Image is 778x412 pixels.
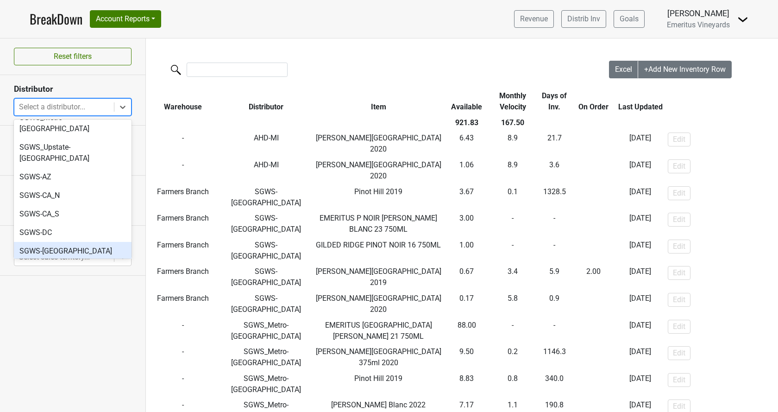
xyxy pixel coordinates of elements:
[146,291,220,317] td: Farmers Branch
[220,210,313,237] td: SGWS-[GEOGRAPHIC_DATA]
[220,371,313,398] td: SGWS_Metro-[GEOGRAPHIC_DATA]
[316,267,441,287] span: [PERSON_NAME][GEOGRAPHIC_DATA] 2019
[220,264,313,291] td: SGWS-[GEOGRAPHIC_DATA]
[90,10,161,28] button: Account Reports
[537,317,572,344] td: -
[146,88,220,115] th: Warehouse: activate to sort column ascending
[445,237,489,264] td: 1.00
[316,133,441,153] span: [PERSON_NAME][GEOGRAPHIC_DATA] 2020
[537,131,572,158] td: 21.7
[615,291,665,317] td: [DATE]
[615,131,665,158] td: [DATE]
[489,317,537,344] td: -
[14,205,132,223] div: SGWS-CA_S
[489,88,537,115] th: Monthly Velocity: activate to sort column ascending
[316,160,441,180] span: [PERSON_NAME][GEOGRAPHIC_DATA] 2020
[445,210,489,237] td: 3.00
[644,65,726,74] span: +Add New Inventory Row
[572,88,615,115] th: On Order: activate to sort column ascending
[445,291,489,317] td: 0.17
[489,344,537,371] td: 0.2
[615,184,665,211] td: [DATE]
[354,187,402,196] span: Pinot Hill 2019
[146,237,220,264] td: Farmers Branch
[615,264,665,291] td: [DATE]
[445,264,489,291] td: 0.67
[668,346,690,360] button: Edit
[14,168,132,186] div: SGWS-AZ
[489,264,537,291] td: 3.4
[615,317,665,344] td: [DATE]
[537,157,572,184] td: 3.6
[146,317,220,344] td: -
[668,186,690,200] button: Edit
[572,344,615,371] td: -
[325,321,432,341] span: EMERITUS [GEOGRAPHIC_DATA][PERSON_NAME] 21 750ML
[316,241,441,249] span: GILDED RIDGE PINOT NOIR 16 750ML
[489,157,537,184] td: 8.9
[572,184,615,211] td: -
[572,157,615,184] td: -
[146,157,220,184] td: -
[445,131,489,158] td: 6.43
[489,131,537,158] td: 8.9
[146,344,220,371] td: -
[445,88,489,115] th: Available: activate to sort column ascending
[737,14,748,25] img: Dropdown Menu
[614,10,645,28] a: Goals
[615,88,665,115] th: Last Updated: activate to sort column ascending
[615,210,665,237] td: [DATE]
[668,159,690,173] button: Edit
[668,133,690,146] button: Edit
[30,9,82,29] a: BreakDown
[14,138,132,168] div: SGWS_Upstate-[GEOGRAPHIC_DATA]
[14,242,132,260] div: SGWS-[GEOGRAPHIC_DATA]
[489,291,537,317] td: 5.8
[615,65,632,74] span: Excel
[489,237,537,264] td: -
[609,61,639,78] button: Excel
[668,266,690,280] button: Edit
[146,371,220,398] td: -
[445,115,489,131] th: 921.83
[667,7,730,19] div: [PERSON_NAME]
[572,264,615,291] td: -
[668,373,690,387] button: Edit
[638,61,732,78] button: +Add New Inventory Row
[146,210,220,237] td: Farmers Branch
[572,371,615,398] td: -
[572,317,615,344] td: -
[320,214,437,234] span: EMERITUS P NOIR [PERSON_NAME] BLANC 23 750ML
[146,131,220,158] td: -
[489,115,537,131] th: 167.50
[445,344,489,371] td: 9.50
[537,344,572,371] td: 1146.3
[220,131,313,158] td: AHD-MI
[489,184,537,211] td: 0.1
[331,400,426,409] span: [PERSON_NAME] Blanc 2022
[316,294,441,314] span: [PERSON_NAME][GEOGRAPHIC_DATA] 2020
[561,10,606,28] a: Distrib Inv
[537,88,572,115] th: Days of Inv.: activate to sort column ascending
[537,291,572,317] td: 0.9
[445,371,489,398] td: 8.83
[220,291,313,317] td: SGWS-[GEOGRAPHIC_DATA]
[572,131,615,158] td: -
[14,48,132,65] button: Reset filters
[537,237,572,264] td: -
[537,371,572,398] td: 340.0
[14,223,132,242] div: SGWS-DC
[146,264,220,291] td: Farmers Branch
[615,344,665,371] td: [DATE]
[354,374,402,383] span: Pinot Hill 2019
[146,184,220,211] td: Farmers Branch
[615,371,665,398] td: [DATE]
[14,186,132,205] div: SGWS-CA_N
[537,184,572,211] td: 1328.5
[668,293,690,307] button: Edit
[316,347,441,367] span: [PERSON_NAME][GEOGRAPHIC_DATA] 375ml 2020
[220,184,313,211] td: SGWS-[GEOGRAPHIC_DATA]
[537,210,572,237] td: -
[667,20,730,29] span: Emeritus Vineyards
[445,317,489,344] td: 88.00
